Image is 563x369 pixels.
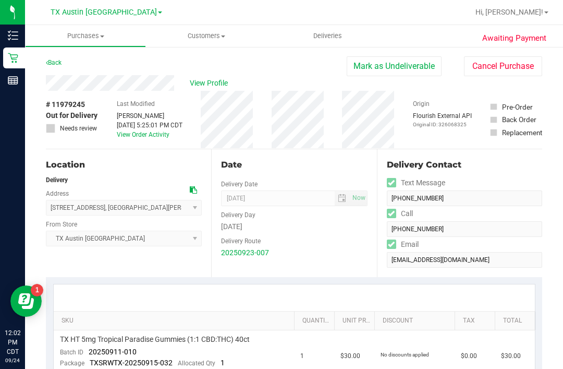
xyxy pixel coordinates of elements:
div: [DATE] 5:25:01 PM CDT [117,121,182,130]
p: 09/24 [5,356,20,364]
div: Replacement [502,127,542,138]
iframe: Resource center [10,285,42,317]
span: Awaiting Payment [482,32,546,44]
span: TX HT 5mg Tropical Paradise Gummies (1:1 CBD:THC) 40ct [60,335,250,344]
inline-svg: Retail [8,53,18,63]
a: Discount [383,317,450,325]
a: Customers [146,25,267,47]
button: Mark as Undeliverable [347,56,442,76]
a: View Order Activity [117,131,169,138]
div: Back Order [502,114,536,125]
span: TXSRWTX-20250915-032 [90,359,173,367]
input: Format: (999) 999-9999 [387,191,542,206]
a: Quantity [302,317,330,325]
label: Delivery Route [221,236,261,246]
span: Needs review [60,124,97,133]
div: Copy address to clipboard [190,185,197,196]
a: Back [46,59,62,66]
label: Text Message [387,175,445,191]
label: Call [387,206,413,221]
span: 20250911-010 [89,348,137,356]
span: View Profile [190,78,231,89]
label: Origin [413,99,430,109]
span: $30.00 [501,351,521,361]
div: Pre-Order [502,102,533,112]
a: Purchases [25,25,146,47]
label: Delivery Date [221,180,258,189]
div: Date [221,159,367,171]
label: Delivery Day [221,210,255,220]
label: Email [387,237,419,252]
a: Total [503,317,531,325]
span: Customers [146,31,266,41]
label: Last Modified [117,99,155,109]
label: Address [46,189,69,198]
inline-svg: Inventory [8,30,18,41]
p: 12:02 PM CDT [5,328,20,356]
span: $0.00 [461,351,477,361]
span: Batch ID [60,349,83,356]
span: $30.00 [340,351,360,361]
div: [DATE] [221,221,367,232]
span: 1 [221,359,225,367]
button: Cancel Purchase [464,56,542,76]
span: Allocated Qty [178,360,215,367]
inline-svg: Reports [8,75,18,86]
span: Out for Delivery [46,110,97,121]
span: Hi, [PERSON_NAME]! [475,8,543,16]
strong: Delivery [46,176,68,184]
div: Flourish External API [413,111,472,128]
span: No discounts applied [381,352,429,358]
p: Original ID: 326068325 [413,121,472,128]
a: SKU [62,317,290,325]
a: Unit Price [342,317,370,325]
a: Deliveries [267,25,388,47]
label: From Store [46,220,77,229]
span: Deliveries [299,31,356,41]
span: TX Austin [GEOGRAPHIC_DATA] [51,8,157,17]
span: # 11979245 [46,99,85,110]
a: Tax [463,317,491,325]
span: Purchases [26,31,145,41]
input: Format: (999) 999-9999 [387,221,542,237]
span: Package [60,360,84,367]
span: 1 [300,351,304,361]
div: [PERSON_NAME] [117,111,182,121]
div: Location [46,159,202,171]
div: Delivery Contact [387,159,542,171]
iframe: Resource center unread badge [31,284,43,296]
a: 20250923-007 [221,248,269,257]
